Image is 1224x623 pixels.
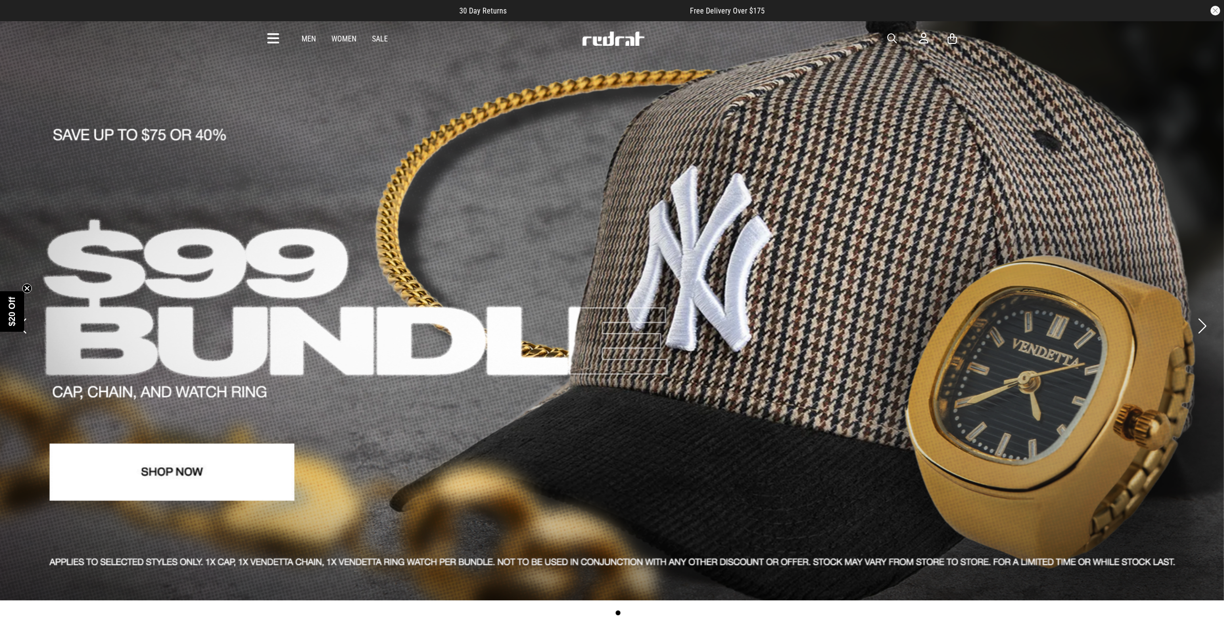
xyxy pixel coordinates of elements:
[526,6,671,15] iframe: Customer reviews powered by Trustpilot
[1196,315,1209,337] button: Next slide
[22,284,32,293] button: Close teaser
[7,297,17,326] span: $20 Off
[581,31,645,46] img: Redrat logo
[331,34,357,43] a: Women
[302,34,316,43] a: Men
[8,4,37,33] button: Open LiveChat chat widget
[690,6,765,15] span: Free Delivery Over $175
[459,6,507,15] span: 30 Day Returns
[372,34,388,43] a: Sale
